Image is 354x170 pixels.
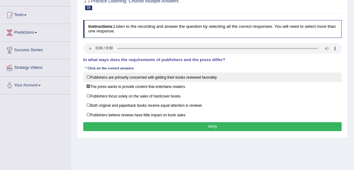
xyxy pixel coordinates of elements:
h4: In what ways does the requirements of publishers and the press differ? [83,58,342,62]
h4: Listen to the recording and answer the question by selecting all the correct responses. You will ... [83,20,342,38]
label: Publishers believe reviews have little impact on book sales [83,110,342,119]
a: Your Account [0,77,71,92]
span: 15 [85,6,92,10]
div: * Click on the correct answers [83,66,136,71]
a: Tests [0,6,71,22]
label: The press wants to provide content that entertains readers [83,82,342,91]
label: Publishers are primarily concerned with getting their books reviewed favorably [83,73,342,82]
label: Both original and paperback books receive equal attention in reviews [83,101,342,110]
a: Success Stories [0,42,71,57]
a: Strategy Videos [0,59,71,75]
a: Predictions [0,24,71,39]
button: Verify [83,122,342,131]
b: Instructions: [88,24,113,29]
label: Publishers focus solely on the sales of hardcover books [83,91,342,101]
